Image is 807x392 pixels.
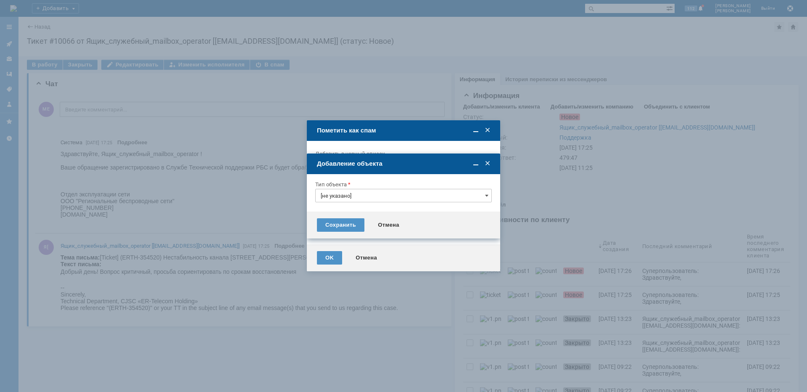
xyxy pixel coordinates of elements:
span: Свернуть (Ctrl + M) [472,126,480,135]
div: Добавить в черный список [315,151,492,156]
span: Свернуть (Ctrl + M) [472,159,480,168]
div: Тип объекта [315,182,490,187]
div: Пометить как спам [317,127,492,134]
div: Добавление объекта [317,160,492,167]
span: Закрыть [483,159,492,168]
span: Закрыть [483,126,492,135]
